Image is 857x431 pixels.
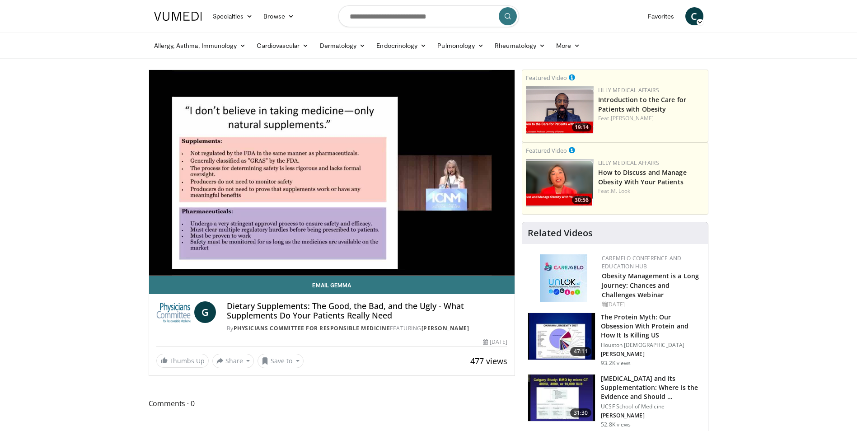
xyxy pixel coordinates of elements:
a: Specialties [207,7,258,25]
a: [PERSON_NAME] [421,324,469,332]
div: [DATE] [602,300,701,309]
p: [PERSON_NAME] [601,351,702,358]
h4: Dietary Supplements: The Good, the Bad, and the Ugly - What Supplements Do Your Patients Really Need [227,301,507,321]
p: Houston [DEMOGRAPHIC_DATA] [601,342,702,349]
a: Pulmonology [432,37,489,55]
a: Introduction to the Care for Patients with Obesity [598,95,686,113]
a: C [685,7,703,25]
a: 31:30 [MEDICAL_DATA] and its Supplementation: Where is the Evidence and Should … UCSF School of M... [528,374,702,428]
img: 45df64a9-a6de-482c-8a90-ada250f7980c.png.150x105_q85_autocrop_double_scale_upscale_version-0.2.jpg [540,254,587,302]
a: Thumbs Up [156,354,209,368]
img: Physicians Committee for Responsible Medicine [156,301,191,323]
a: Cardiovascular [251,37,314,55]
button: Save to [258,354,304,368]
span: 31:30 [570,408,592,417]
a: M. Look [611,187,631,195]
a: Lilly Medical Affairs [598,86,659,94]
p: UCSF School of Medicine [601,403,702,410]
img: 4bb25b40-905e-443e-8e37-83f056f6e86e.150x105_q85_crop-smart_upscale.jpg [528,375,595,422]
a: Favorites [642,7,680,25]
p: 93.2K views [601,360,631,367]
a: 19:14 [526,86,594,134]
a: [PERSON_NAME] [611,114,654,122]
div: [DATE] [483,338,507,346]
a: 47:11 The Protein Myth: Our Obsession With Protein and How It Is Killing US Houston [DEMOGRAPHIC_... [528,313,702,367]
small: Featured Video [526,146,567,155]
a: Dermatology [314,37,371,55]
small: Featured Video [526,74,567,82]
a: Browse [258,7,300,25]
a: 30:56 [526,159,594,206]
img: VuMedi Logo [154,12,202,21]
a: Rheumatology [489,37,551,55]
a: G [194,301,216,323]
button: Share [212,354,254,368]
a: How to Discuss and Manage Obesity With Your Patients [598,168,687,186]
span: 19:14 [572,123,591,131]
a: Lilly Medical Affairs [598,159,659,167]
a: Allergy, Asthma, Immunology [149,37,252,55]
img: b7b8b05e-5021-418b-a89a-60a270e7cf82.150x105_q85_crop-smart_upscale.jpg [528,313,595,360]
div: By FEATURING [227,324,507,333]
h3: [MEDICAL_DATA] and its Supplementation: Where is the Evidence and Should … [601,374,702,401]
div: Feat. [598,114,704,122]
img: acc2e291-ced4-4dd5-b17b-d06994da28f3.png.150x105_q85_crop-smart_upscale.png [526,86,594,134]
h3: The Protein Myth: Our Obsession With Protein and How It Is Killing US [601,313,702,340]
span: Comments 0 [149,398,515,409]
input: Search topics, interventions [338,5,519,27]
video-js: Video Player [149,70,515,276]
span: 47:11 [570,347,592,356]
a: CaReMeLO Conference and Education Hub [602,254,681,270]
a: Obesity Management is a Long Journey: Chances and Challenges Webinar [602,272,699,299]
p: [PERSON_NAME] [601,412,702,419]
span: 30:56 [572,196,591,204]
a: Physicians Committee for Responsible Medicine [234,324,390,332]
div: Feat. [598,187,704,195]
a: Email Gemma [149,276,515,294]
p: 52.8K views [601,421,631,428]
img: c98a6a29-1ea0-4bd5-8cf5-4d1e188984a7.png.150x105_q85_crop-smart_upscale.png [526,159,594,206]
a: More [551,37,585,55]
h4: Related Videos [528,228,593,239]
span: 477 views [470,356,507,366]
a: Endocrinology [371,37,432,55]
